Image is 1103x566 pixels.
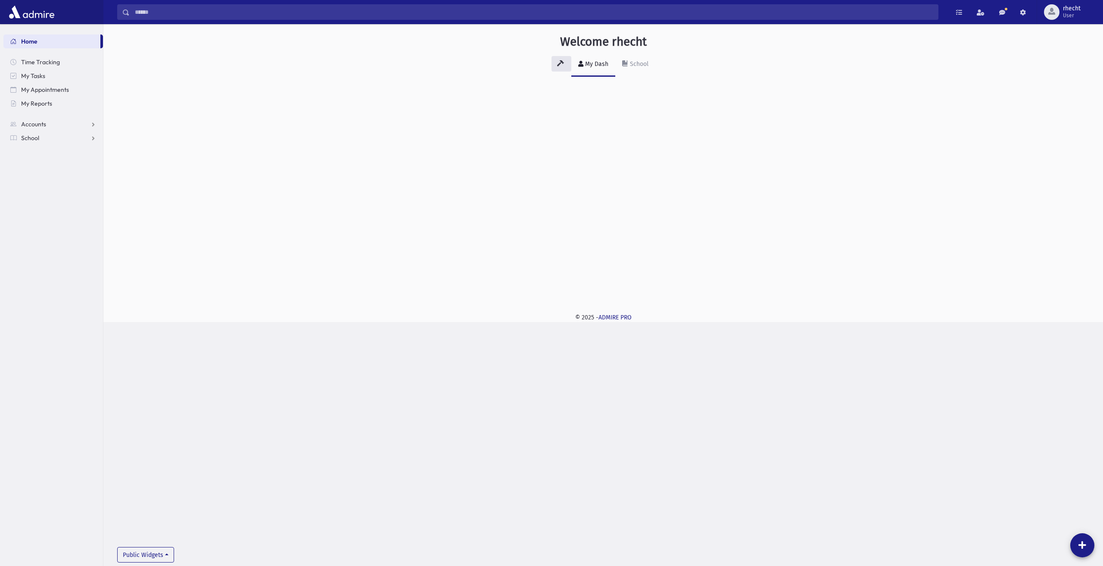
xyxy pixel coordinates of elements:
[21,100,52,107] span: My Reports
[117,547,174,563] button: Public Widgets
[21,72,45,80] span: My Tasks
[3,97,103,110] a: My Reports
[21,120,46,128] span: Accounts
[7,3,56,21] img: AdmirePro
[3,55,103,69] a: Time Tracking
[1063,12,1081,19] span: User
[3,117,103,131] a: Accounts
[598,314,632,321] a: ADMIRE PRO
[583,60,608,68] div: My Dash
[3,83,103,97] a: My Appointments
[628,60,648,68] div: School
[560,34,647,49] h3: Welcome rhecht
[117,313,1089,322] div: © 2025 -
[21,134,39,142] span: School
[571,53,615,77] a: My Dash
[3,34,100,48] a: Home
[3,131,103,145] a: School
[130,4,938,20] input: Search
[615,53,655,77] a: School
[3,69,103,83] a: My Tasks
[21,38,37,45] span: Home
[1063,5,1081,12] span: rhecht
[21,58,60,66] span: Time Tracking
[21,86,69,94] span: My Appointments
